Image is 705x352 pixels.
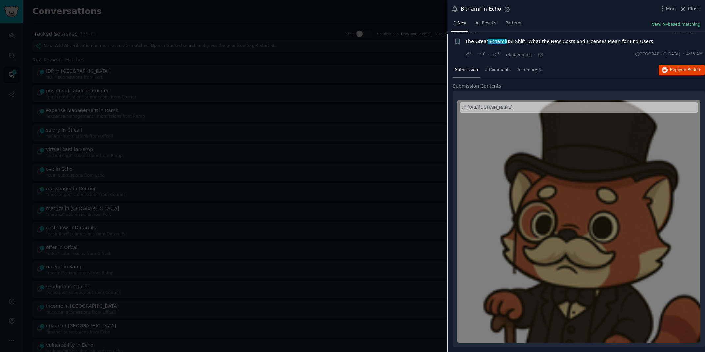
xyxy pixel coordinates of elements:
span: Close [688,5,700,12]
span: on Reddit [681,67,700,72]
span: 3 [492,51,500,57]
button: Close [680,5,700,12]
span: Patterns [506,20,522,26]
div: Bitnami in Echo [461,5,501,13]
a: 1 New [451,18,468,32]
span: Bitnami [488,39,506,44]
span: Reply [670,67,700,73]
span: The Great BSI Shift: What the New Costs and Licenses Mean for End Users [465,38,653,45]
a: The Great Bitnami BSI Shift: What the New Costs and Licenses Mean for End Users[URL][DOMAIN_NAME] [457,100,700,343]
span: 4:53 AM [686,51,703,57]
span: · [534,51,535,58]
span: Summary [518,67,537,73]
span: 0 [477,51,485,57]
a: All Results [473,18,498,32]
span: Submission Contents [453,83,501,89]
span: r/kubernetes [506,52,532,57]
div: [URL][DOMAIN_NAME] [468,105,513,111]
span: 1 New [454,20,466,26]
button: More [659,5,678,12]
span: · [473,51,475,58]
a: Patterns [503,18,524,32]
button: New: AI-based matching [651,22,700,28]
span: · [488,51,489,58]
button: Replyon Reddit [659,65,705,75]
a: The GreatBitnamiBSI Shift: What the New Costs and Licenses Mean for End Users [465,38,653,45]
span: 3 Comments [485,67,511,73]
span: u/[GEOGRAPHIC_DATA] [634,51,680,57]
span: Submission [455,67,478,73]
span: More [666,5,678,12]
span: · [502,51,504,58]
span: All Results [475,20,496,26]
span: · [683,51,684,57]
